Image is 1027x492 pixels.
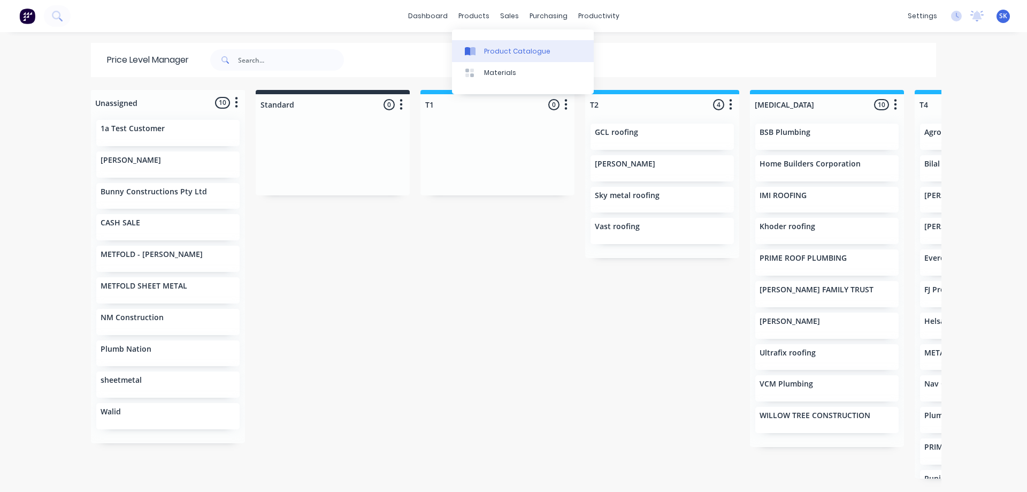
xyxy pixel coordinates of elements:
[760,191,807,200] p: IMI ROOFING
[484,47,550,56] div: Product Catalogue
[595,191,660,200] p: Sky metal roofing
[755,187,899,213] div: IMI ROOFING
[101,156,161,165] p: [PERSON_NAME]
[595,128,638,137] p: GCL roofing
[760,254,847,263] p: PRIME ROOF PLUMBING
[755,313,899,339] div: [PERSON_NAME]
[96,183,240,209] div: Bunny Constructions Pty Ltd
[595,222,640,231] p: Vast roofing
[999,11,1007,21] span: SK
[453,8,495,24] div: products
[760,380,813,389] p: VCM Plumbing
[760,222,815,231] p: Khoder roofing
[215,97,230,108] span: 10
[452,40,594,62] a: Product Catalogue
[495,8,524,24] div: sales
[96,277,240,304] div: METFOLD SHEET METAL
[484,68,516,78] div: Materials
[101,187,207,196] p: Bunny Constructions Pty Ltd
[19,8,35,24] img: Factory
[101,345,151,354] p: Plumb Nation
[591,218,734,244] div: Vast roofing
[96,246,240,272] div: METFOLD - [PERSON_NAME]
[760,285,873,294] p: [PERSON_NAME] FAMILY TRUST
[760,128,810,137] p: BSB Plumbing
[96,152,240,178] div: [PERSON_NAME]
[760,411,870,420] p: WILLOW TREE CONSTRUCTION
[96,309,240,335] div: NM Construction
[91,43,189,77] div: Price Level Manager
[96,214,240,240] div: CASH SALE
[591,187,734,213] div: Sky metal roofing
[755,281,899,307] div: [PERSON_NAME] FAMILY TRUST
[755,375,899,402] div: VCM Plumbing
[101,313,164,322] p: NM Construction
[101,407,121,417] p: Walid
[755,249,899,276] div: PRIME ROOF PLUMBING
[93,97,137,109] div: Unassigned
[96,340,240,367] div: Plumb Nation
[924,254,979,263] p: Everest Homes
[924,285,1025,294] p: FJ Precision Roofing Pty Ltd
[902,8,942,24] div: settings
[101,218,140,228] p: CASH SALE
[591,155,734,181] div: [PERSON_NAME]
[924,380,989,389] p: Nav Construction
[452,62,594,84] a: Materials
[760,160,861,169] p: Home Builders Corporation
[573,8,625,24] div: productivity
[591,124,734,150] div: GCL roofing
[101,376,142,385] p: sheetmetal
[755,124,899,150] div: BSB Plumbing
[924,128,946,137] p: Agron
[755,407,899,433] div: WILLOW TREE CONSTRUCTION
[924,474,979,483] p: Punjab roofing
[101,250,203,259] p: METFOLD - [PERSON_NAME]
[924,443,965,452] p: PRIME RAIL
[96,120,240,146] div: 1a Test Customer
[403,8,453,24] a: dashboard
[524,8,573,24] div: purchasing
[755,218,899,244] div: Khoder roofing
[101,282,187,291] p: METFOLD SHEET METAL
[760,349,816,358] p: Ultrafix roofing
[96,372,240,398] div: sheetmetal
[924,160,940,169] p: Bilal
[755,155,899,181] div: Home Builders Corporation
[924,411,970,420] p: Plum Nation
[101,124,165,133] p: 1a Test Customer
[595,160,655,169] p: [PERSON_NAME]
[924,349,990,358] p: METALX ROOFING
[924,317,999,326] p: Helsa Group Pty Ltd
[96,403,240,429] div: Walid
[755,344,899,370] div: Ultrafix roofing
[760,317,820,326] p: [PERSON_NAME]
[238,49,344,71] input: Search...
